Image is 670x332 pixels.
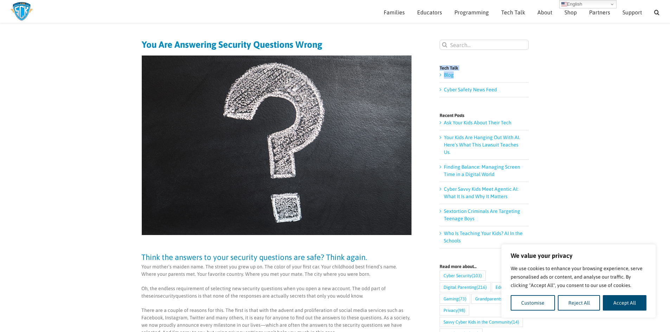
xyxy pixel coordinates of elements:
[141,263,411,278] p: Your mother’s maiden name. The street you grew up on. The color of your first car. Your childhood...
[501,9,525,15] span: Tech Talk
[472,271,482,280] span: (103)
[440,305,469,315] a: Privacy (98 items)
[440,66,529,70] h4: Tech Talk
[564,9,577,15] span: Shop
[440,282,491,292] a: Digital Parenting (216 items)
[459,294,466,304] span: (73)
[458,306,465,315] span: (98)
[444,230,523,243] a: Who Is Teaching Your Kids? AI In the Schools
[417,9,442,15] span: Educators
[603,295,646,311] button: Accept All
[471,294,513,304] a: Grandparents (62 items)
[477,282,487,292] span: (216)
[142,40,411,50] h1: You Are Answering Security Questions Wrong
[440,294,470,304] a: Gaming (73 items)
[444,208,520,221] a: Sextortion Criminals Are Targeting Teenage Boys
[492,282,527,292] a: Educator (102 items)
[440,271,486,281] a: Cyber Security (103 items)
[384,9,405,15] span: Families
[440,113,529,118] h4: Recent Posts
[11,2,33,21] img: Savvy Cyber Kids Logo
[444,72,454,78] a: Blog
[440,40,450,50] input: Search
[440,40,529,50] input: Search...
[440,264,529,269] h4: Read more about…
[454,9,489,15] span: Programming
[444,135,520,155] a: Your Kids Are Hanging Out With AI. Here’s What This Lawsuit Teaches Us.
[141,253,411,261] h3: Think the answers to your security questions are safe? Think again.
[141,285,411,300] p: Oh, the endless requirement of selecting new security questions when you open a new account. The ...
[623,9,642,15] span: Support
[444,164,520,177] a: Finding Balance: Managing Screen Time in a Digital World
[558,295,600,311] button: Reject All
[537,9,552,15] span: About
[511,317,519,327] span: (14)
[444,87,497,92] a: Cyber Safety News Feed
[444,186,518,199] a: Cyber Savvy Kids Meet Agentic AI: What It Is and Why It Matters
[154,293,176,299] em: insecurity
[444,120,511,125] a: Ask Your Kids About Their Tech
[561,1,567,7] img: en
[511,252,646,260] p: We value your privacy
[511,295,555,311] button: Customise
[440,317,523,327] a: Savvy Cyber Kids in the Community (14 items)
[511,264,646,289] p: We use cookies to enhance your browsing experience, serve personalised ads or content, and analys...
[589,9,610,15] span: Partners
